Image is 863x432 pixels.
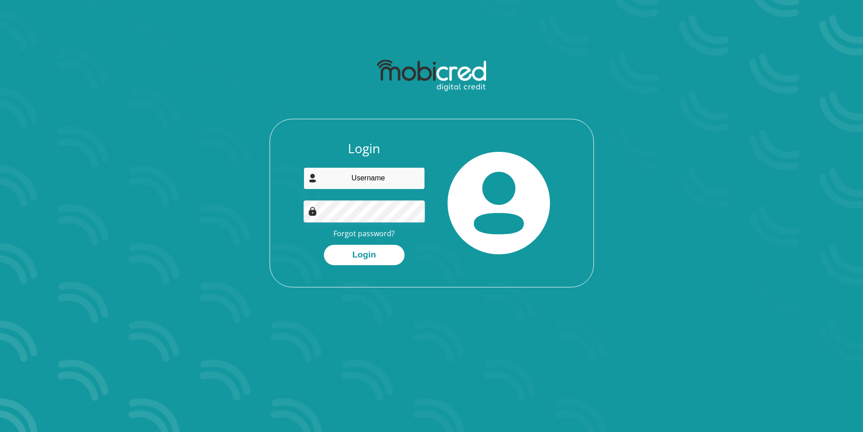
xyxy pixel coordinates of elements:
img: Image [308,207,317,216]
img: mobicred logo [377,60,486,92]
img: user-icon image [308,174,317,183]
h3: Login [304,141,425,156]
a: Forgot password? [333,228,395,238]
button: Login [324,245,405,265]
input: Username [304,167,425,189]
